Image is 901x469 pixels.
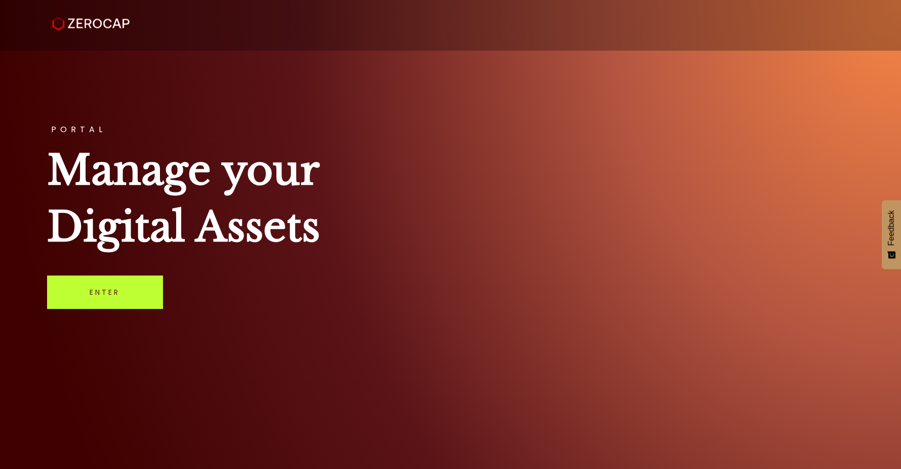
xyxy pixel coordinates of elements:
span: Feedback [887,210,896,246]
h1: Manage your Digital Assets [47,142,854,255]
img: ZeroCap [52,17,130,31]
h3: PORTAL [47,126,854,134]
a: Enter [47,276,163,309]
button: Feedback - Show survey [882,200,901,269]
